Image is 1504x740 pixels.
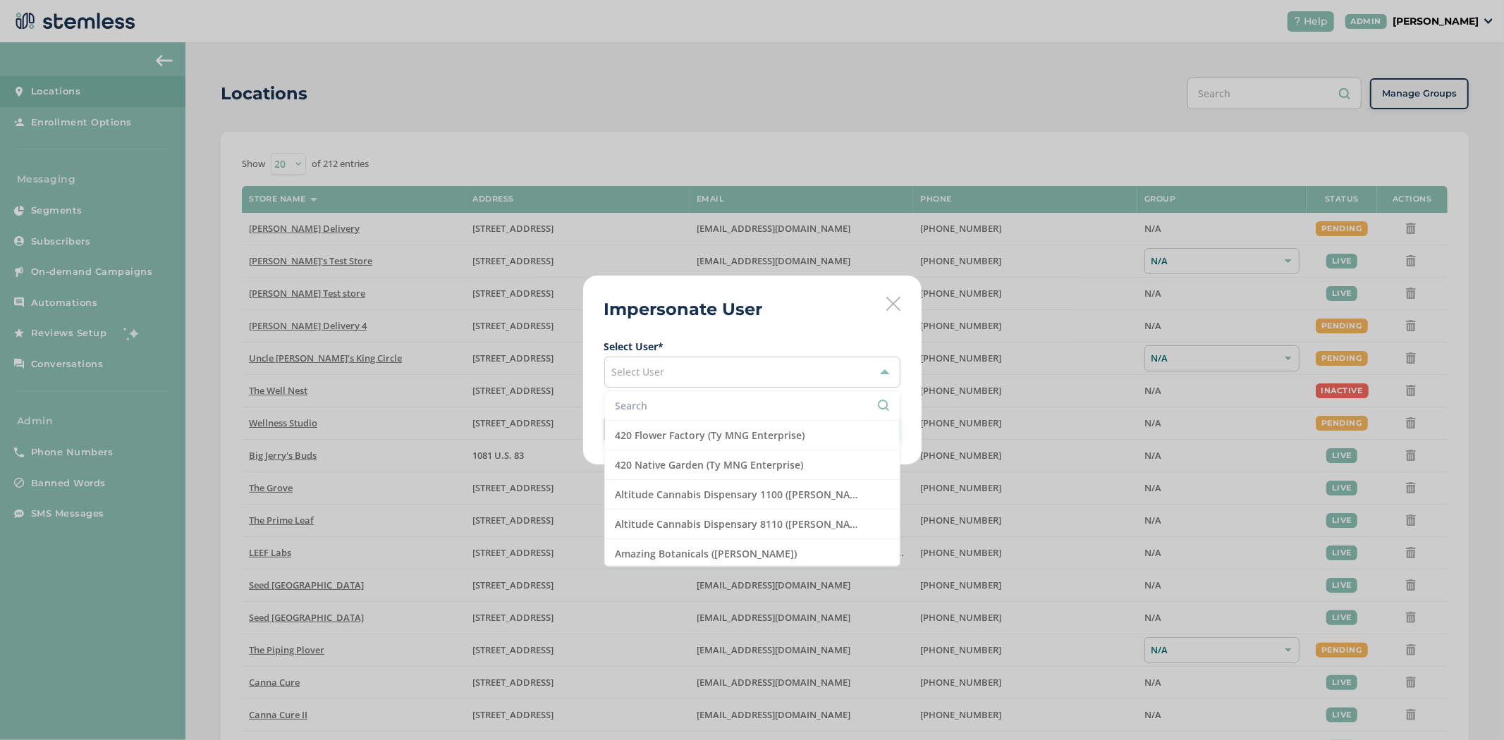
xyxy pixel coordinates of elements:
span: Select User [612,365,665,378]
input: Search [616,398,889,413]
li: Amazing Botanicals ([PERSON_NAME]) [605,539,900,569]
li: Altitude Cannabis Dispensary 8110 ([PERSON_NAME]) [605,510,900,539]
li: Altitude Cannabis Dispensary 1100 ([PERSON_NAME]) [605,480,900,510]
h2: Impersonate User [604,297,763,322]
iframe: Chat Widget [1433,672,1504,740]
li: 420 Flower Factory (Ty MNG Enterprise) [605,421,900,450]
label: Select User [604,339,900,354]
li: 420 Native Garden (Ty MNG Enterprise) [605,450,900,480]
